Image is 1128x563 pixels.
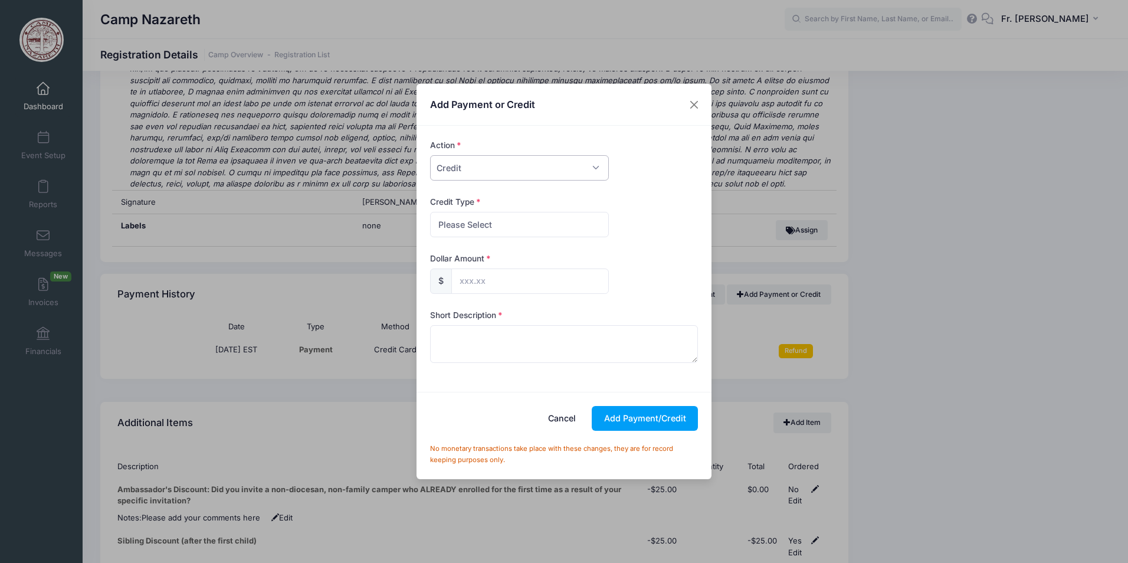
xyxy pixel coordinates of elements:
[430,97,535,112] h4: Add Payment or Credit
[430,309,503,321] label: Short Description
[684,94,705,115] button: Close
[430,444,673,464] small: No monetary transactions take place with these changes, they are for record keeping purposes only.
[430,196,481,208] label: Credit Type
[592,406,698,431] button: Add Payment/Credit
[451,269,609,294] input: xxx.xx
[536,406,588,431] button: Cancel
[430,139,461,151] label: Action
[430,253,491,264] label: Dollar Amount
[430,269,452,294] div: $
